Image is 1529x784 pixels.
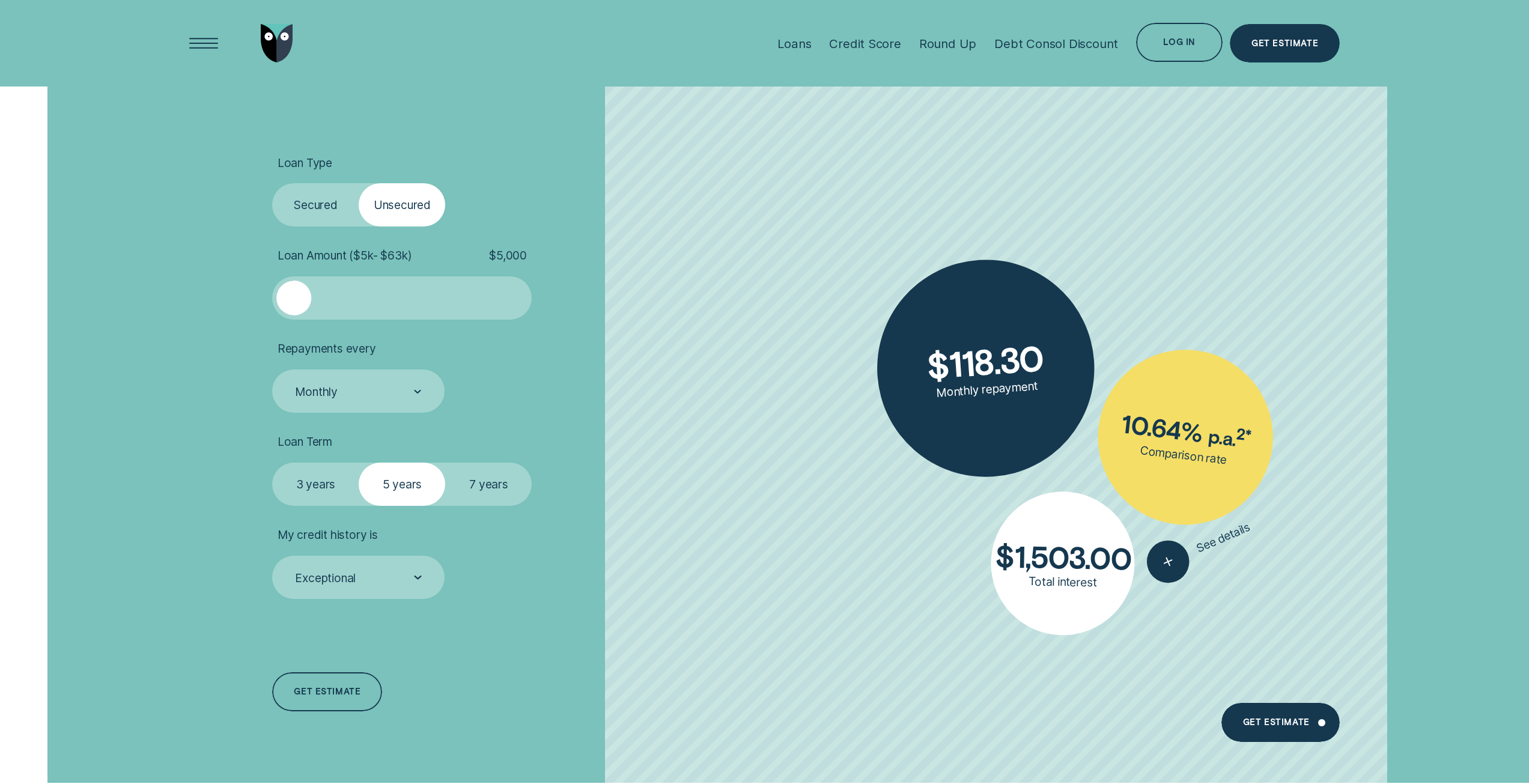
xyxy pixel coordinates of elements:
div: Credit Score [829,36,901,51]
label: Secured [272,183,359,226]
span: My credit history is [278,527,378,542]
div: Exceptional [295,571,356,585]
span: Loan Amount ( $5k - $63k ) [278,248,412,263]
img: Wisr [261,24,293,63]
label: 7 years [445,463,532,506]
span: Repayments every [278,341,376,356]
div: Round Up [919,36,976,51]
label: 3 years [272,463,359,506]
button: See details [1140,507,1257,589]
label: Unsecured [359,183,445,226]
div: Debt Consol Discount [994,36,1118,51]
a: Get estimate [272,672,382,711]
label: 5 years [359,463,445,506]
div: Monthly [295,384,338,399]
span: $ 5,000 [489,248,527,263]
span: Loan Type [278,156,332,170]
button: Log in [1136,23,1223,62]
span: Loan Term [278,434,332,449]
div: Loans [777,36,811,51]
span: See details [1195,520,1253,556]
a: Get Estimate [1230,24,1340,63]
button: Open Menu [184,24,223,63]
a: Get Estimate [1221,703,1340,742]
